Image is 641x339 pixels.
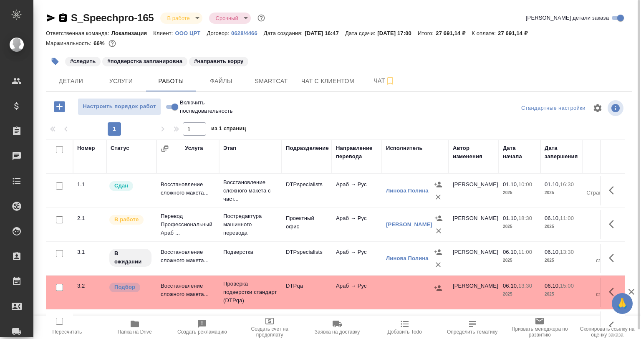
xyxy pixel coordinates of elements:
button: Удалить [432,225,445,237]
p: 01.10, [503,181,518,187]
div: Исполнитель [386,144,423,152]
p: 06.10, [545,249,560,255]
p: 2025 [545,189,578,197]
p: 13:30 [560,249,574,255]
p: Подверстка [223,248,278,256]
p: 06.10, [545,283,560,289]
button: Назначить [432,314,445,326]
p: 0628/4466 [231,30,264,36]
p: 06.10, [503,283,518,289]
button: Срочный [213,15,241,22]
span: Чат с клиентом [301,76,354,86]
p: 2025 [545,290,578,299]
p: Локализация [111,30,154,36]
p: #подверстка запланировна [107,57,182,66]
p: 2025 [545,256,578,265]
button: Добавить работу [48,98,71,115]
p: 27 691,14 ₽ [498,30,534,36]
td: Перевод Профессиональный Араб ... [156,208,219,241]
p: 06.10, [545,215,560,221]
button: Удалить [432,191,444,203]
a: [PERSON_NAME] [386,221,432,228]
p: 01.10, [545,181,560,187]
button: Пересчитать [33,316,101,339]
p: [DATE] 16:47 [305,30,345,36]
button: Здесь прячутся важные кнопки [604,180,624,200]
button: Создать рекламацию [169,316,236,339]
div: Этап [223,144,236,152]
span: 🙏 [615,295,629,312]
div: В работе [209,13,251,24]
td: Араб → Рус [332,244,382,273]
p: К оплате: [472,30,498,36]
p: страница [586,290,620,299]
span: Включить последовательность [180,99,233,115]
svg: Подписаться [385,76,395,86]
td: DTPspecialists [282,176,332,205]
p: #направить корру [194,57,243,66]
button: Добавить тэг [46,52,64,71]
p: [DATE] 17:00 [377,30,418,36]
button: Скопировать ссылку для ЯМессенджера [46,13,56,23]
td: Восстановление сложного макета... [156,176,219,205]
td: Проектный офис [282,210,332,239]
p: 2025 [545,223,578,231]
span: Детали [51,76,91,86]
td: Араб → Рус [332,210,382,239]
p: 2025 [503,256,536,265]
div: Исполнитель выполняет работу [109,214,152,225]
p: 27 691,14 ₽ [436,30,472,36]
span: Работы [151,76,191,86]
a: Линова Полина [386,255,429,261]
p: 18:30 [518,215,532,221]
button: Сгруппировать [161,144,169,153]
p: #следить [70,57,96,66]
span: Скопировать ссылку на оценку заказа [578,326,636,338]
button: Папка на Drive [101,316,169,339]
button: Здесь прячутся важные кнопки [604,248,624,268]
button: Назначить [432,212,445,225]
span: Добавить Todo [388,329,422,335]
p: В работе [114,215,139,224]
button: Здесь прячутся важные кнопки [604,214,624,234]
p: 31 [586,180,620,189]
button: Заявка на доставку [303,316,371,339]
div: 1.1 [77,180,102,189]
span: Smartcat [251,76,291,86]
td: Араб → Рус [332,176,382,205]
p: Подбор [114,283,135,291]
div: 3.1 [77,248,102,256]
td: [PERSON_NAME] [449,210,499,239]
a: 0628/4466 [231,29,264,36]
p: OOO ЦРТ [175,30,207,36]
span: Создать рекламацию [177,329,227,335]
div: Статус [111,144,129,152]
button: Добавить Todo [371,316,439,339]
td: DTPspecialists [282,244,332,273]
p: 2 290 [586,214,620,223]
div: 3.2 [77,282,102,290]
p: Итого: [418,30,436,36]
button: Назначить [432,178,444,191]
td: Восстановление сложного макета... [156,244,219,273]
div: Услуга [185,144,203,152]
p: слово [586,223,620,231]
div: Автор изменения [453,144,495,161]
td: DTPqa [282,278,332,307]
button: Создать счет на предоплату [236,316,303,339]
p: Дата сдачи: [345,30,377,36]
button: Призвать менеджера по развитию [506,316,573,339]
p: Дата создания: [264,30,305,36]
span: Пересчитать [52,329,82,335]
a: S_Speechpro-165 [71,12,154,23]
span: из 1 страниц [211,124,246,136]
div: Дата завершения [545,144,578,161]
div: Номер [77,144,95,152]
button: Настроить порядок работ [78,98,161,115]
span: Определить тематику [447,329,497,335]
td: [PERSON_NAME] [449,278,499,307]
p: В ожидании [114,249,146,266]
span: Чат [364,76,404,86]
p: 2025 [503,189,536,197]
span: Услуги [101,76,141,86]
